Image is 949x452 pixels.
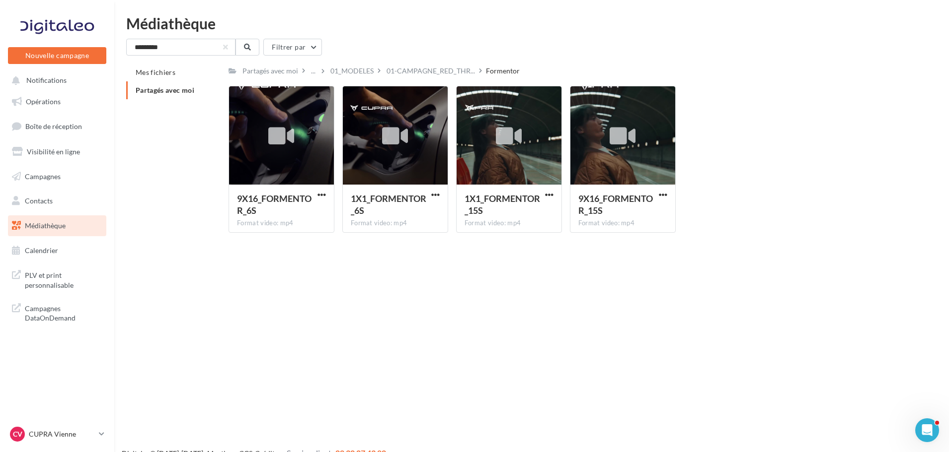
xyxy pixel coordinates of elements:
[915,418,939,442] iframe: Intercom live chat
[578,219,667,228] div: Format video: mp4
[13,429,22,439] span: CV
[6,298,108,327] a: Campagnes DataOnDemand
[309,64,317,78] div: ...
[330,66,374,76] div: 01_MODELES
[27,147,80,156] span: Visibilité en ligne
[6,141,108,162] a: Visibilité en ligne
[237,193,312,216] span: 9X16_FORMENTOR_6S
[387,66,475,76] span: 01-CAMPAGNE_RED_THR...
[6,264,108,294] a: PLV et print personnalisable
[136,86,194,94] span: Partagés avec moi
[126,16,937,31] div: Médiathèque
[25,122,82,130] span: Boîte de réception
[465,219,554,228] div: Format video: mp4
[486,66,520,76] div: Formentor
[25,302,102,323] span: Campagnes DataOnDemand
[136,68,175,76] span: Mes fichiers
[6,91,108,112] a: Opérations
[6,116,108,137] a: Boîte de réception
[351,219,440,228] div: Format video: mp4
[6,215,108,236] a: Médiathèque
[242,66,298,76] div: Partagés avec moi
[26,97,61,106] span: Opérations
[6,191,108,211] a: Contacts
[6,166,108,187] a: Campagnes
[351,193,426,216] span: 1X1_FORMENTOR_6S
[6,240,108,261] a: Calendrier
[8,47,106,64] button: Nouvelle campagne
[25,172,61,180] span: Campagnes
[26,76,67,85] span: Notifications
[25,221,66,230] span: Médiathèque
[465,193,540,216] span: 1X1_FORMENTOR_15S
[25,246,58,255] span: Calendrier
[263,39,322,56] button: Filtrer par
[25,268,102,290] span: PLV et print personnalisable
[8,425,106,444] a: CV CUPRA Vienne
[578,193,653,216] span: 9X16_FORMENTOR_15S
[25,196,53,205] span: Contacts
[29,429,95,439] p: CUPRA Vienne
[237,219,326,228] div: Format video: mp4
